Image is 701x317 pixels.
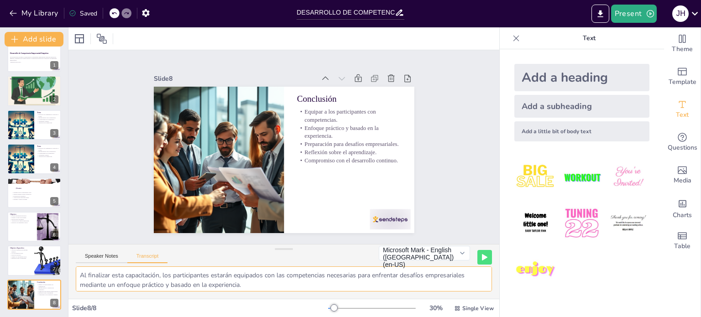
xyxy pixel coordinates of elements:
[50,129,58,137] div: 3
[76,266,492,291] textarea: Al finalizar esta capacitación, los participantes estarán equipados con las competencias necesari...
[591,5,609,23] button: Export to PowerPoint
[50,299,58,307] div: 8
[10,222,34,223] p: Desarrollo de habilidades críticas.
[10,255,31,256] p: Ejercicios prácticos.
[10,258,31,260] p: Reflexión sobre la experiencia.
[50,231,58,239] div: 6
[514,64,649,91] div: Add a heading
[37,284,58,287] p: Equipar a los participantes con competencias.
[296,150,400,168] p: Reflexión sobre el aprendizaje.
[10,61,58,63] p: Generated with [URL]
[10,85,58,87] p: La adaptabilidad como clave del éxito.
[10,82,58,84] p: Crecimiento personal y profesional.
[674,241,691,251] span: Table
[462,305,494,312] span: Single View
[297,141,401,160] p: Preparación para desafíos empresariales.
[50,197,58,205] div: 5
[10,52,48,54] strong: Desarrollo de Competencia Empresarial Empírica
[37,154,58,156] p: Aprendizaje continuo.
[425,304,447,312] div: 30 %
[299,109,405,136] p: Equipar a los participantes con competencias.
[664,93,701,126] div: Add text boxes
[50,61,58,69] div: 1
[674,176,691,186] span: Media
[669,77,696,87] span: Template
[10,80,58,82] p: El enfoque empírico en el aprendizaje.
[161,61,323,87] div: Slide 8
[69,9,97,18] div: Saved
[12,198,60,200] p: Feedback y mejora continua.
[12,193,60,195] p: Métodos empíricos para el desarrollo.
[10,256,31,258] p: Fomento del aprendizaje activo.
[37,148,58,151] p: Desarrollo de competencias a través de la acción.
[514,249,557,291] img: 7.jpeg
[10,253,31,255] p: Uso de estudios de caso.
[37,145,58,148] p: Tema
[664,126,701,159] div: Get real-time input from your audience
[514,156,557,198] img: 1.jpeg
[514,121,649,141] div: Add a little bit of body text
[298,125,403,152] p: Enfoque práctico y basado en la experiencia.
[477,250,492,265] button: Play
[127,253,168,263] button: Transcript
[295,157,399,176] p: Compromiso con el desarrollo continuo.
[10,215,34,217] p: Proveer herramientas prácticas.
[12,192,60,193] p: Identificación de competencias clave.
[676,110,689,120] span: Text
[10,79,58,81] p: La importancia de las competencias empresariales.
[37,153,58,155] p: La importancia de la experiencia.
[50,163,58,171] div: 4
[7,6,62,21] button: My Library
[523,27,655,49] p: Text
[96,33,107,44] span: Position
[7,42,61,72] div: 1
[37,120,58,122] p: Aprendizaje continuo.
[10,249,31,253] p: Guía en la aplicación del enfoque empírico.
[673,210,692,220] span: Charts
[672,5,689,22] div: J H
[7,280,61,310] div: 8
[37,151,58,153] p: Enfoque práctico en la capacitación.
[37,287,58,290] p: Enfoque práctico y basado en la experiencia.
[514,95,649,118] div: Add a subheading
[37,292,58,294] p: Reflexión sobre el aprendizaje.
[10,247,31,249] p: Objetivo Específico
[672,44,693,54] span: Theme
[668,143,697,153] span: Questions
[50,265,58,273] div: 7
[10,84,58,86] p: La relación entre teoría y práctica.
[12,195,60,197] p: Evaluación de resultados.
[664,159,701,192] div: Add images, graphics, shapes or video
[611,5,657,23] button: Present
[379,246,470,260] button: Microsoft Mark - English ([GEOGRAPHIC_DATA]) (en-US)
[16,187,64,190] p: Alcance
[7,144,61,174] div: 4
[560,156,603,198] img: 2.jpeg
[10,218,34,220] p: Resolución de problemas.
[37,119,58,120] p: La importancia de la experiencia.
[664,60,701,93] div: Add ready made slides
[7,76,61,106] div: 2
[7,245,61,275] div: 7
[10,56,58,61] p: Esta presentación abordará el componente de competencias empresariales desde una perspectiva empí...
[10,77,58,80] p: Introducción
[672,5,689,23] button: J H
[560,202,603,244] img: 5.jpeg
[664,224,701,257] div: Add a table
[5,32,63,47] button: Add slide
[7,212,61,242] div: 6
[37,281,58,283] p: Conclusión
[607,156,649,198] img: 3.jpeg
[37,117,58,119] p: Enfoque práctico en la capacitación.
[301,94,406,117] p: Conclusión
[50,95,58,104] div: 2
[37,291,58,292] p: Preparación para desafíos empresariales.
[12,197,60,198] p: Aplicación en situaciones reales.
[37,111,58,114] p: Tema
[7,178,61,208] div: 5
[10,217,34,218] p: Facilitar la toma de decisiones.
[72,31,87,46] div: Layout
[607,202,649,244] img: 6.jpeg
[37,294,58,296] p: Compromiso con el desarrollo continuo.
[514,202,557,244] img: 4.jpeg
